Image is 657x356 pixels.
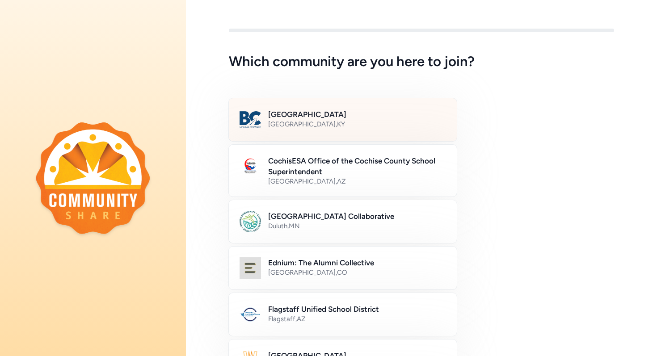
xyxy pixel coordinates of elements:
h2: [GEOGRAPHIC_DATA] [268,109,446,120]
div: [GEOGRAPHIC_DATA] , AZ [268,177,446,186]
div: Duluth , MN [268,222,446,230]
img: Logo [240,109,261,130]
img: Logo [240,155,261,177]
div: [GEOGRAPHIC_DATA] , KY [268,120,446,129]
img: Logo [240,257,261,279]
img: Logo [240,304,261,325]
img: Logo [240,211,261,232]
h2: Flagstaff Unified School District [268,304,446,314]
h2: CochisESA Office of the Cochise County School Superintendent [268,155,446,177]
div: [GEOGRAPHIC_DATA] , CO [268,268,446,277]
img: logo [36,122,150,234]
h2: Ednium: The Alumni Collective [268,257,446,268]
div: Flagstaff , AZ [268,314,446,323]
h2: [GEOGRAPHIC_DATA] Collaborative [268,211,446,222]
h5: Which community are you here to join? [229,54,614,70]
